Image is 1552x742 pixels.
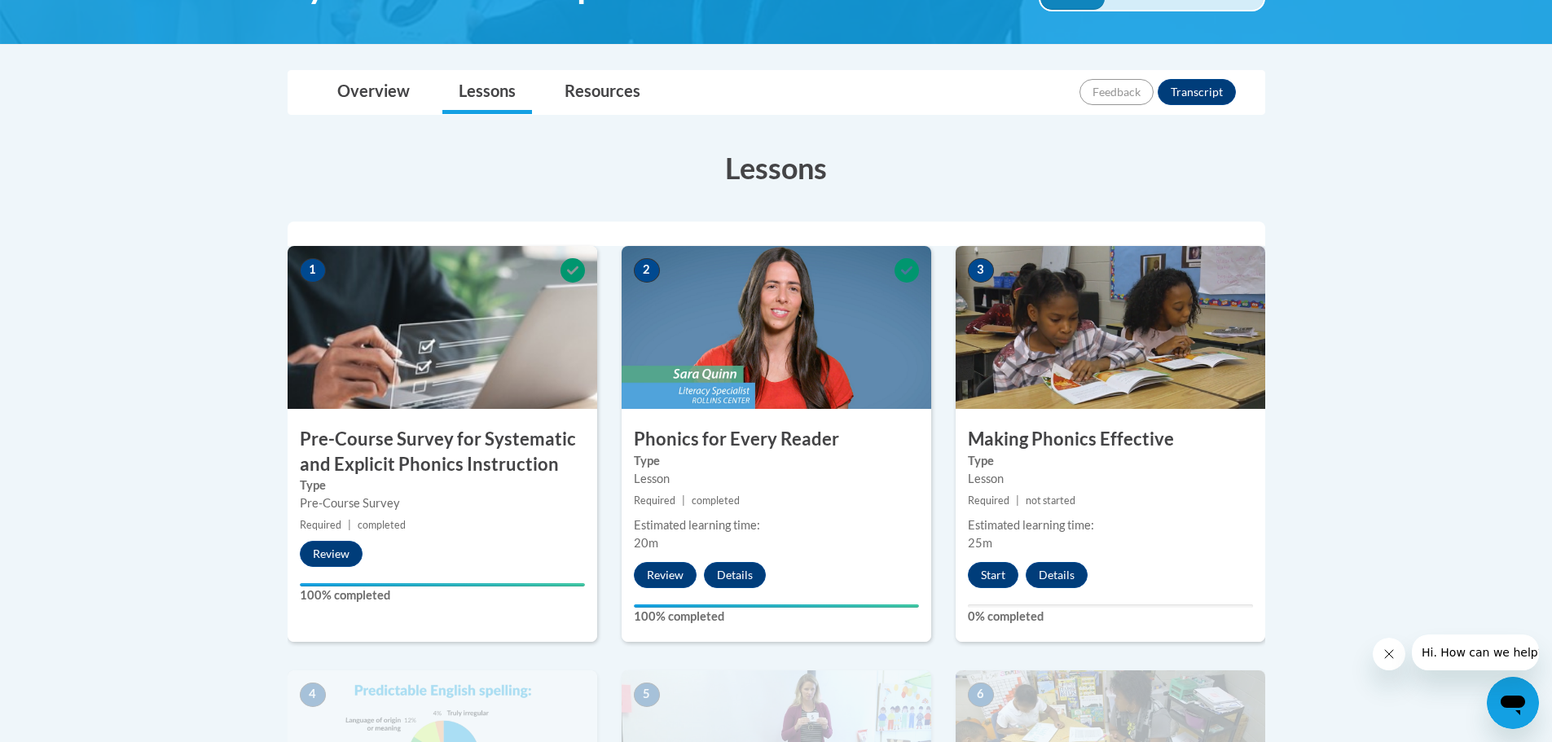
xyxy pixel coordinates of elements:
span: 25m [968,536,992,550]
label: 100% completed [300,586,585,604]
a: Overview [321,71,426,114]
iframe: Message from company [1412,634,1539,670]
img: Course Image [622,246,931,409]
button: Details [1026,562,1088,588]
span: Required [634,494,675,507]
span: 4 [300,683,326,707]
label: Type [300,476,585,494]
span: | [348,519,351,531]
span: not started [1026,494,1075,507]
h3: Making Phonics Effective [956,427,1265,452]
iframe: Close message [1373,638,1405,670]
div: Lesson [634,470,919,488]
span: 3 [968,258,994,283]
button: Review [300,541,363,567]
h3: Lessons [288,147,1265,188]
span: Required [300,519,341,531]
span: 6 [968,683,994,707]
h3: Pre-Course Survey for Systematic and Explicit Phonics Instruction [288,427,597,477]
div: Estimated learning time: [634,516,919,534]
a: Lessons [442,71,532,114]
button: Transcript [1158,79,1236,105]
span: completed [692,494,740,507]
div: Your progress [300,583,585,586]
span: Required [968,494,1009,507]
label: Type [968,452,1253,470]
span: | [1016,494,1019,507]
h3: Phonics for Every Reader [622,427,931,452]
button: Start [968,562,1018,588]
div: Estimated learning time: [968,516,1253,534]
button: Feedback [1079,79,1154,105]
a: Resources [548,71,657,114]
label: 0% completed [968,608,1253,626]
span: | [682,494,685,507]
button: Review [634,562,697,588]
label: 100% completed [634,608,919,626]
div: Pre-Course Survey [300,494,585,512]
span: 5 [634,683,660,707]
label: Type [634,452,919,470]
div: Your progress [634,604,919,608]
span: 20m [634,536,658,550]
span: 2 [634,258,660,283]
span: completed [358,519,406,531]
div: Lesson [968,470,1253,488]
iframe: Button to launch messaging window [1487,677,1539,729]
img: Course Image [288,246,597,409]
span: Hi. How can we help? [10,11,132,24]
img: Course Image [956,246,1265,409]
button: Details [704,562,766,588]
span: 1 [300,258,326,283]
